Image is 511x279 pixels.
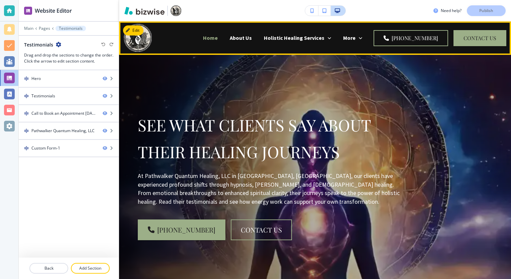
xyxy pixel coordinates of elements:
[230,34,252,42] p: About Us
[59,26,83,31] p: Testimonials
[138,219,225,240] a: [PHONE_NUMBER]
[24,146,29,151] img: Drag
[453,30,506,46] button: CONTACT US
[19,140,119,157] div: DragCustom Form-1
[124,7,165,15] img: Bizwise Logo
[441,8,462,14] h3: Need help?
[24,7,32,15] img: editor icon
[123,25,143,35] button: Edit
[31,110,97,116] div: Call to Book an Appointment Today!
[264,34,324,42] p: Holistic Healing Services
[71,263,110,274] button: Add Section
[19,70,119,87] div: DragHero
[24,52,113,64] h3: Drag and drop the sections to change the order. Click the arrow to edit section content.
[24,111,29,116] img: Drag
[24,94,29,98] img: Drag
[19,105,119,122] div: DragCall to Book an Appointment [DATE]!
[31,93,55,99] div: Testimonials
[30,265,68,271] p: Back
[19,122,119,139] div: DragPathwalker Quantum Healing, LLC
[39,26,50,31] button: Pages
[24,26,33,31] button: Main
[31,145,60,151] div: Custom Form-1
[35,7,72,15] h2: Website Editor
[29,263,68,274] button: Back
[31,128,95,134] div: Pathwalker Quantum Healing, LLC
[24,128,29,133] img: Drag
[24,41,53,48] h2: Testimonials
[19,88,119,104] div: DragTestimonials
[231,219,292,240] button: contact us
[138,172,400,206] p: At Pathwalker Quantum Healing, LLC in [GEOGRAPHIC_DATA], [GEOGRAPHIC_DATA], our clients have expe...
[138,114,375,162] span: See What Clients Say About Their Healing Journeys
[31,76,41,82] div: Hero
[124,24,152,52] img: Pathwalker Quantum Healing, LLC
[343,34,355,42] p: More
[72,265,109,271] p: Add Section
[203,34,218,42] p: Home
[374,30,448,46] a: [PHONE_NUMBER]
[24,76,29,81] img: Drag
[171,5,181,16] img: Your Logo
[56,26,86,31] button: Testimonials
